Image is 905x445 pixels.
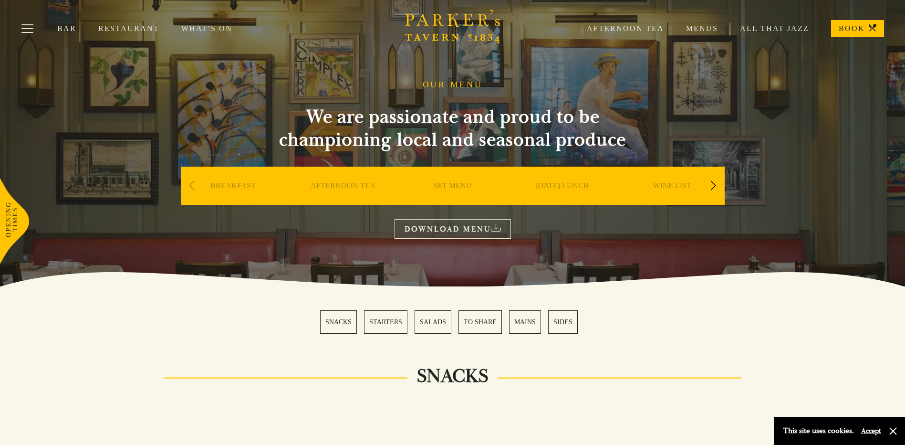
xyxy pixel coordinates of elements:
a: WINE LIST [653,181,691,219]
a: AFTERNOON TEA [311,181,375,219]
h2: SNACKS [407,365,498,388]
a: 1 / 6 [320,310,357,334]
h1: OUR MENU [423,80,483,90]
button: Close and accept [888,426,898,436]
a: DOWNLOAD MENU [395,219,511,239]
button: Accept [861,426,881,435]
a: 3 / 6 [415,310,451,334]
div: Previous slide [186,175,198,196]
a: 5 / 6 [509,310,541,334]
div: 2 / 9 [291,167,395,233]
div: 5 / 9 [620,167,725,233]
a: 2 / 6 [364,310,407,334]
a: 6 / 6 [548,310,578,334]
a: 4 / 6 [458,310,502,334]
p: This site uses cookies. [783,424,854,438]
div: Next slide [707,175,720,196]
a: BREAKFAST [210,181,256,219]
div: 3 / 9 [400,167,505,233]
a: [DATE] LUNCH [535,181,589,219]
a: SET MENU [433,181,472,219]
div: 1 / 9 [181,167,286,233]
div: 4 / 9 [510,167,615,233]
h2: We are passionate and proud to be championing local and seasonal produce [262,106,644,151]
